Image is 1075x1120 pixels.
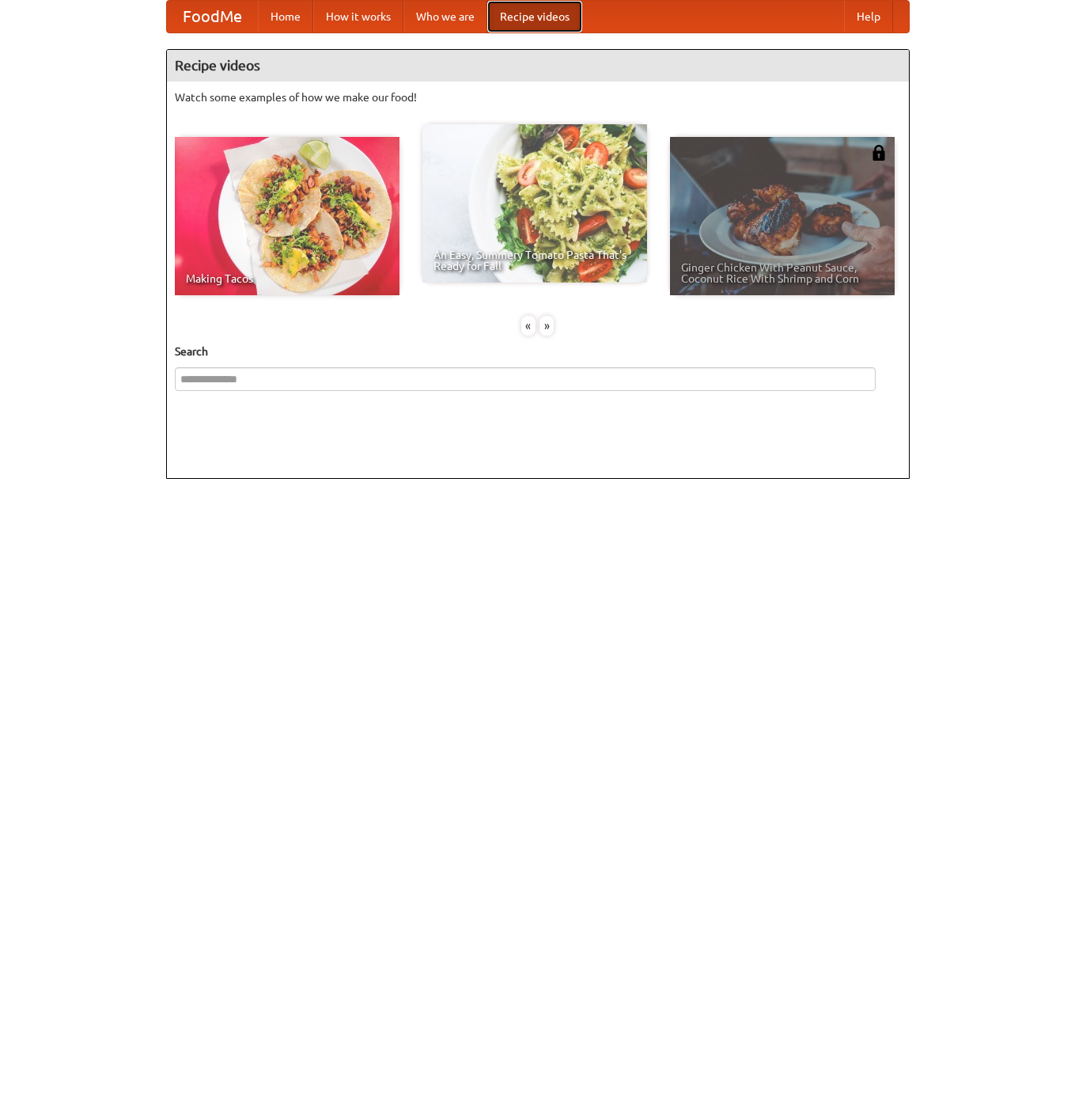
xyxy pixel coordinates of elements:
img: 483408.png [871,145,887,161]
a: Who we are [403,1,487,32]
span: Making Tacos [186,273,388,284]
a: How it works [313,1,403,32]
h4: Recipe videos [167,50,909,82]
div: » [539,316,554,336]
a: An Easy, Summery Tomato Pasta That's Ready for Fall [422,124,647,283]
a: Recipe videos [487,1,582,32]
a: Help [844,1,893,32]
div: « [521,316,536,336]
span: An Easy, Summery Tomato Pasta That's Ready for Fall [433,249,636,271]
a: Home [258,1,313,32]
p: Watch some examples of how we make our food! [175,89,901,105]
a: Making Tacos [175,137,399,295]
h5: Search [175,344,901,359]
a: FoodMe [167,1,258,32]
